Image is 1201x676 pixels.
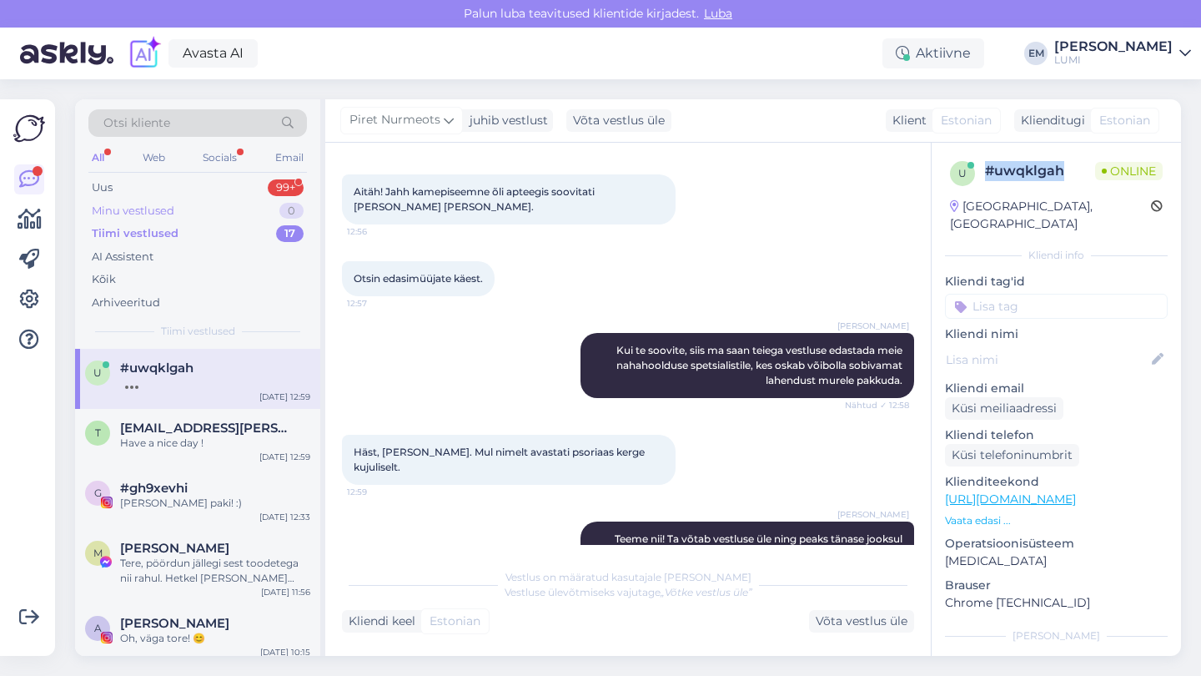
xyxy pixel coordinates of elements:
div: Minu vestlused [92,203,174,219]
span: Vestluse ülevõtmiseks vajutage [505,586,752,598]
div: Arhiveeritud [92,295,160,311]
div: [PERSON_NAME] [945,628,1168,643]
div: [DATE] 12:59 [259,451,310,463]
div: Küsi meiliaadressi [945,397,1063,420]
div: Email [272,147,307,169]
div: Socials [199,147,240,169]
span: Otsi kliente [103,114,170,132]
span: Aitäh! Jahh kamepiseemne õli apteegis soovitati [PERSON_NAME] [PERSON_NAME]. [354,185,597,213]
span: Estonian [430,613,480,630]
div: [DATE] 10:15 [260,646,310,658]
p: Kliendi tag'id [945,273,1168,290]
input: Lisa nimi [946,351,1148,369]
div: Klienditugi [1014,112,1085,129]
div: [PERSON_NAME] paki! :) [120,496,310,511]
div: Have a nice day ! [120,436,310,451]
div: 99+ [268,179,304,196]
span: Margot Käär [120,541,229,556]
a: Avasta AI [168,39,258,68]
span: [PERSON_NAME] [837,508,909,521]
span: Nähtud ✓ 12:58 [845,399,909,411]
span: 12:59 [347,486,410,498]
span: Estonian [941,112,992,129]
span: M [93,547,103,559]
div: Kõik [92,271,116,288]
p: [MEDICAL_DATA] [945,552,1168,570]
span: Vestlus on määratud kasutajale [PERSON_NAME] [505,571,751,583]
a: [PERSON_NAME]LUMI [1054,40,1191,67]
div: Võta vestlus üle [809,610,914,633]
span: Häst, [PERSON_NAME]. Mul nimelt avastati psoriaas kerge kujuliselt. [354,446,647,473]
span: Otsin edasimüüjate käest. [354,272,483,285]
p: Klienditeekond [945,473,1168,491]
span: #uwqklgah [120,361,193,376]
p: Kliendi telefon [945,426,1168,444]
span: A [94,622,102,634]
span: Annika Strandmann [120,616,229,631]
div: Aktiivne [882,38,984,68]
p: Chrome [TECHNICAL_ID] [945,594,1168,612]
span: Kui te soovite, siis ma saan teiega vestluse edastada meie nahahoolduse spetsialistile, kes oskab... [616,344,905,386]
span: 12:56 [347,225,410,238]
span: g [94,487,102,499]
p: Kliendi email [945,380,1168,397]
span: Estonian [1099,112,1150,129]
span: t [95,426,101,439]
span: u [958,167,967,179]
div: Klient [886,112,927,129]
div: Kliendi keel [342,613,415,630]
a: [URL][DOMAIN_NAME] [945,492,1076,507]
div: All [88,147,108,169]
span: Teeme nii! Ta võtab vestluse üle ning peaks tänase jooksul vastama :) [615,532,905,560]
div: Web [139,147,168,169]
div: [DATE] 12:33 [259,511,310,523]
span: tomi.schock@gmail.com [120,421,294,436]
div: Võta vestlus üle [566,109,671,132]
div: Küsi telefoninumbrit [945,444,1079,467]
div: Kliendi info [945,248,1168,263]
span: u [93,366,102,379]
span: 12:57 [347,297,410,310]
div: # uwqklgah [985,161,1095,181]
div: Tiimi vestlused [92,225,178,242]
div: EM [1024,42,1048,65]
div: juhib vestlust [463,112,548,129]
span: [PERSON_NAME] [837,320,909,332]
span: Luba [699,6,737,21]
span: Online [1095,162,1163,180]
p: Kliendi nimi [945,325,1168,343]
p: Brauser [945,577,1168,594]
div: LUMI [1054,53,1173,67]
div: 17 [276,225,304,242]
img: Askly Logo [13,113,45,144]
div: Tere, pöördun jällegi sest toodetega nii rahul. Hetkel [PERSON_NAME] sünnitust perioodil otsin om... [120,556,310,586]
div: [PERSON_NAME] [1054,40,1173,53]
div: [DATE] 11:56 [261,586,310,598]
div: AI Assistent [92,249,153,265]
span: Tiimi vestlused [161,324,235,339]
input: Lisa tag [945,294,1168,319]
p: Vaata edasi ... [945,513,1168,528]
i: „Võtke vestlus üle” [661,586,752,598]
div: Oh, väga tore! 😊 [120,631,310,646]
div: Uus [92,179,113,196]
p: Operatsioonisüsteem [945,535,1168,552]
img: explore-ai [127,36,162,71]
div: 0 [279,203,304,219]
span: #gh9xevhi [120,481,188,496]
div: [DATE] 12:59 [259,391,310,403]
div: [GEOGRAPHIC_DATA], [GEOGRAPHIC_DATA] [950,198,1151,233]
p: Märkmed [945,653,1168,671]
span: Piret Nurmeots [349,111,440,129]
